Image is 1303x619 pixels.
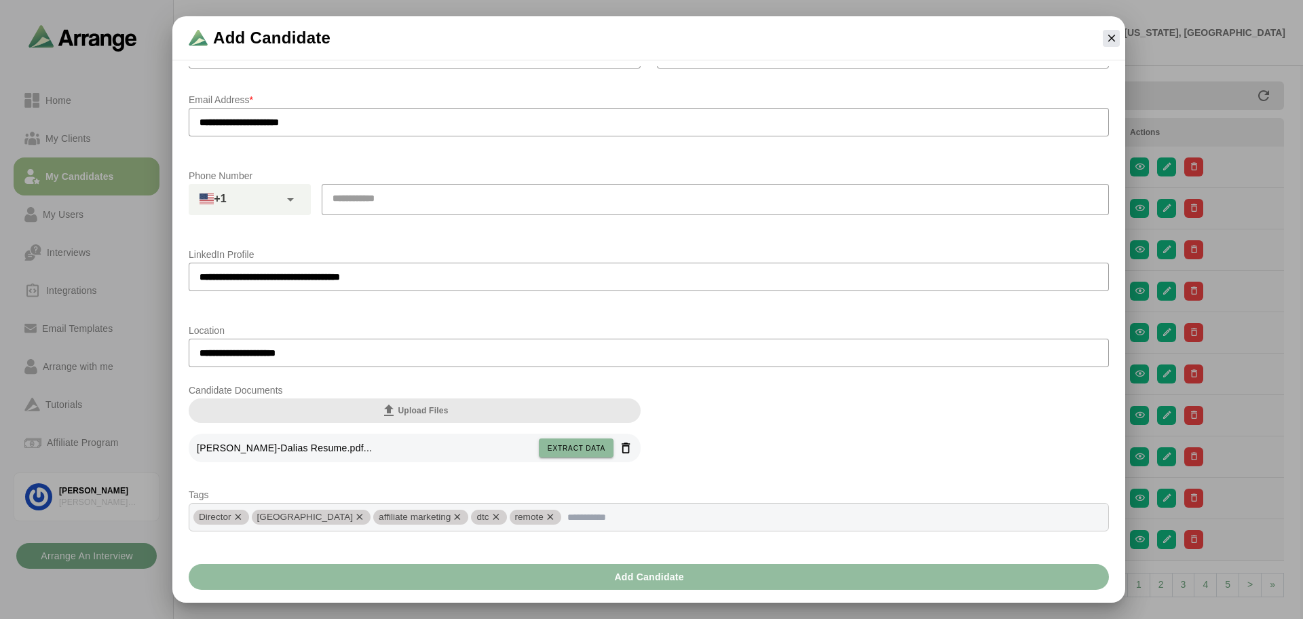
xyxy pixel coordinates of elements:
span: Extract data [547,445,605,452]
span: Upload Files [381,402,448,419]
button: Add Candidate [189,564,1109,590]
button: Extract data [539,438,613,457]
span: Add Candidate [213,27,331,49]
p: Tags [189,487,1109,503]
span: Add Candidate [613,564,684,590]
span: Director [199,512,231,522]
p: LinkedIn Profile [189,246,1109,263]
p: Candidate Documents [189,382,641,398]
p: Email Address [189,92,1109,108]
button: Upload Files [189,398,641,423]
span: remote [515,512,544,522]
p: Phone Number [189,168,1109,184]
p: Location [189,322,1109,339]
span: affiliate marketing [379,512,451,522]
span: [PERSON_NAME]-Dalias Resume.pdf... [197,443,372,453]
span: dtc [476,512,489,522]
span: [GEOGRAPHIC_DATA] [257,512,354,522]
